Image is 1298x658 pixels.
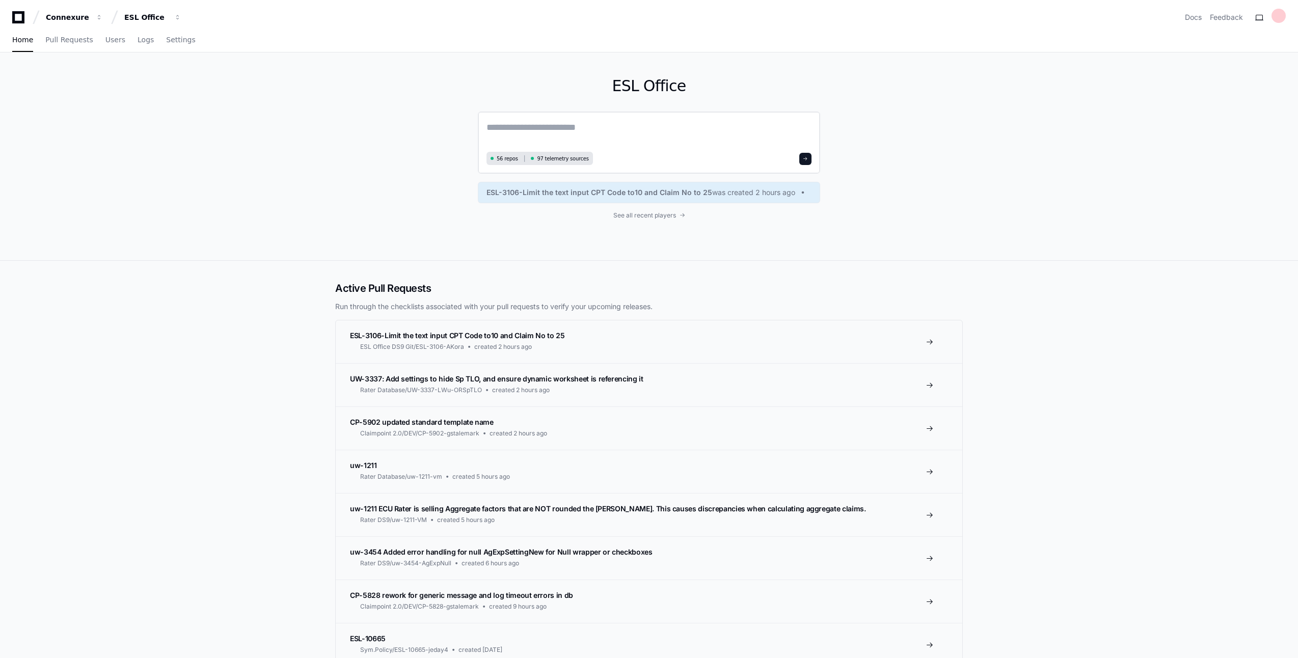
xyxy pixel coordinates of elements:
span: Settings [166,37,195,43]
span: Rater DS9/uw-3454-AgExpNull [360,559,451,567]
span: created 2 hours ago [492,386,550,394]
h1: ESL Office [478,77,820,95]
span: created 2 hours ago [490,429,547,437]
a: uw-1211 ECU Rater is selling Aggregate factors that are NOT rounded the [PERSON_NAME]. This cause... [336,493,962,536]
a: UW-3337: Add settings to hide Sp TLO, and ensure dynamic worksheet is referencing itRater Databas... [336,363,962,406]
button: Connexure [42,8,107,26]
button: Feedback [1210,12,1243,22]
span: uw-3454 Added error handling for null AgExpSettingNew for Null wrapper or checkboxes [350,547,653,556]
a: ESL-3106-Limit the text input CPT Code to10 and Claim No to 25was created 2 hours ago [486,187,812,198]
a: CP-5902 updated standard template nameClaimpoint 2.0/DEV/CP-5902-gstalemarkcreated 2 hours ago [336,406,962,450]
span: uw-1211 ECU Rater is selling Aggregate factors that are NOT rounded the [PERSON_NAME]. This cause... [350,504,866,513]
h2: Active Pull Requests [335,281,963,295]
span: Users [105,37,125,43]
button: ESL Office [120,8,185,26]
span: ESL-10665 [350,634,386,643]
span: uw-1211 [350,461,377,470]
a: Home [12,29,33,52]
span: 97 telemetry sources [537,155,588,162]
div: ESL Office [124,12,168,22]
span: created 6 hours ago [462,559,519,567]
span: CP-5902 updated standard template name [350,418,494,426]
span: UW-3337: Add settings to hide Sp TLO, and ensure dynamic worksheet is referencing it [350,374,643,383]
a: Docs [1185,12,1202,22]
a: uw-1211Rater Database/uw-1211-vmcreated 5 hours ago [336,450,962,493]
span: ESL Office DS9 Git/ESL-3106-AKora [360,343,464,351]
span: Sym.Policy/ESL-10665-jeday4 [360,646,448,654]
p: Run through the checklists associated with your pull requests to verify your upcoming releases. [335,301,963,312]
span: created [DATE] [458,646,502,654]
span: ESL-3106-Limit the text input CPT Code to10 and Claim No to 25 [350,331,564,340]
span: 56 repos [497,155,518,162]
span: Pull Requests [45,37,93,43]
span: Rater Database/uw-1211-vm [360,473,442,481]
a: ESL-3106-Limit the text input CPT Code to10 and Claim No to 25ESL Office DS9 Git/ESL-3106-AKoracr... [336,320,962,363]
span: Logs [138,37,154,43]
span: created 9 hours ago [489,602,547,611]
span: Claimpoint 2.0/DEV/CP-5902-gstalemark [360,429,479,437]
span: was created 2 hours ago [712,187,795,198]
a: See all recent players [478,211,820,220]
span: Home [12,37,33,43]
a: Logs [138,29,154,52]
a: Pull Requests [45,29,93,52]
span: See all recent players [613,211,676,220]
span: created 5 hours ago [437,516,495,524]
a: uw-3454 Added error handling for null AgExpSettingNew for Null wrapper or checkboxesRater DS9/uw-... [336,536,962,580]
a: Users [105,29,125,52]
span: Claimpoint 2.0/DEV/CP-5828-gstalemark [360,602,479,611]
a: CP-5828 rework for generic message and log timeout errors in dbClaimpoint 2.0/DEV/CP-5828-gstalem... [336,580,962,623]
span: ESL-3106-Limit the text input CPT Code to10 and Claim No to 25 [486,187,712,198]
span: Rater Database/UW-3337-LWu-ORSpTLO [360,386,482,394]
a: Settings [166,29,195,52]
span: created 5 hours ago [452,473,510,481]
span: Rater DS9/uw-1211-VM [360,516,427,524]
div: Connexure [46,12,90,22]
span: CP-5828 rework for generic message and log timeout errors in db [350,591,573,599]
span: created 2 hours ago [474,343,532,351]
